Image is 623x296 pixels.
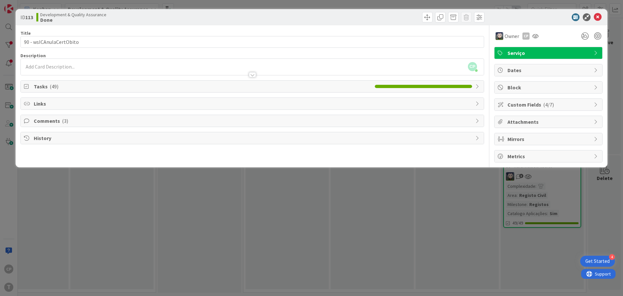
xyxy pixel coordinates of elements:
b: 113 [25,14,33,20]
span: ( 49 ) [50,83,58,90]
span: Development & Quality Assurance [40,12,106,17]
span: Dates [507,66,591,74]
span: Custom Fields [507,101,591,109]
span: CP [468,62,477,71]
div: CP [522,32,530,40]
span: Description [20,53,46,58]
span: ( 3 ) [62,118,68,124]
span: Block [507,84,591,91]
span: Serviço [507,49,591,57]
span: Mirrors [507,135,591,143]
span: Metrics [507,152,591,160]
div: Open Get Started checklist, remaining modules: 4 [580,256,615,267]
span: Support [14,1,30,9]
span: Owner [505,32,519,40]
span: Tasks [34,83,372,90]
span: ( 4/7 ) [543,101,554,108]
span: Comments [34,117,472,125]
b: Done [40,17,106,22]
span: ID [20,13,33,21]
span: Attachments [507,118,591,126]
img: LS [495,32,503,40]
span: Links [34,100,472,108]
input: type card name here... [20,36,484,48]
span: History [34,134,472,142]
label: Title [20,30,31,36]
div: 4 [609,254,615,260]
div: Get Started [585,258,610,264]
